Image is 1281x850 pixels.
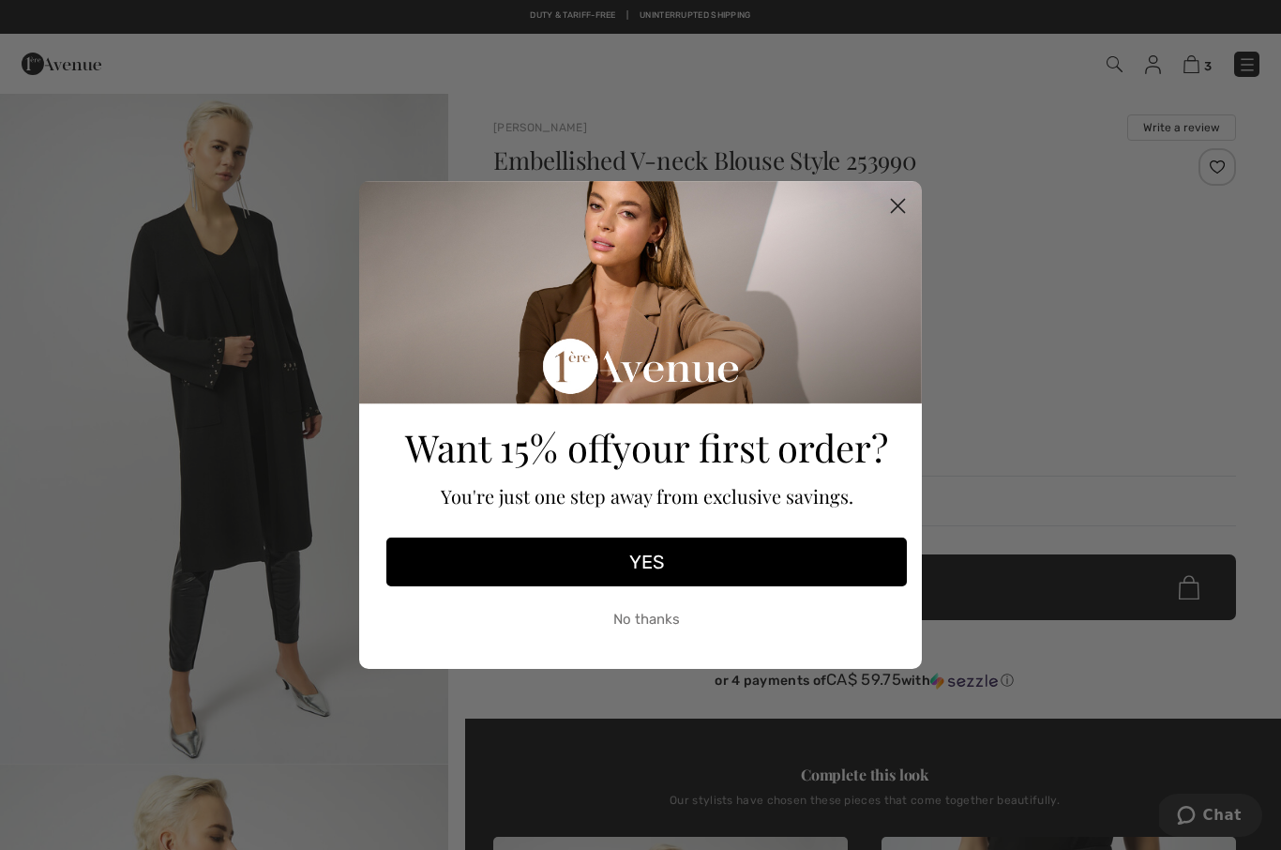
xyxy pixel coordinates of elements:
[386,596,907,643] button: No thanks
[44,13,83,30] span: Chat
[405,422,612,472] span: Want 15% off
[612,422,888,472] span: your first order?
[441,483,853,508] span: You're just one step away from exclusive savings.
[882,190,914,222] button: Close dialog
[386,538,907,586] button: YES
